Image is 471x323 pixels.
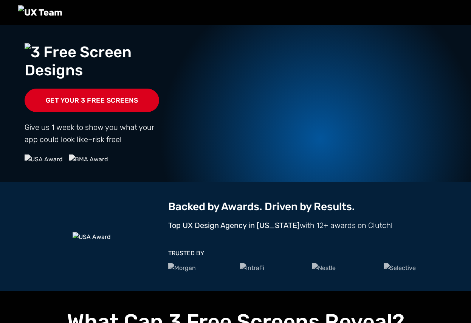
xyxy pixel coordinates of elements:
img: Morgan [168,263,196,273]
img: UX Team [18,5,62,20]
img: 3 Free Screen Designs [25,43,159,80]
img: Selective [384,263,416,273]
strong: Top UX Design Agency in [US_STATE] [168,221,300,230]
img: IntraFi [240,263,264,273]
img: Nestle [312,263,336,273]
img: USA Award [73,232,111,242]
h3: TRUSTED BY [168,250,446,257]
img: USA Award [25,154,63,164]
p: Give us 1 week to show you what your app could look like–risk free! [25,121,159,145]
p: with 12+ awards on Clutch! [168,219,446,231]
a: Get Your 3 Free Screens [25,89,159,112]
h2: Backed by Awards. Driven by Results. [168,200,446,213]
img: BMA Award [69,154,108,164]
